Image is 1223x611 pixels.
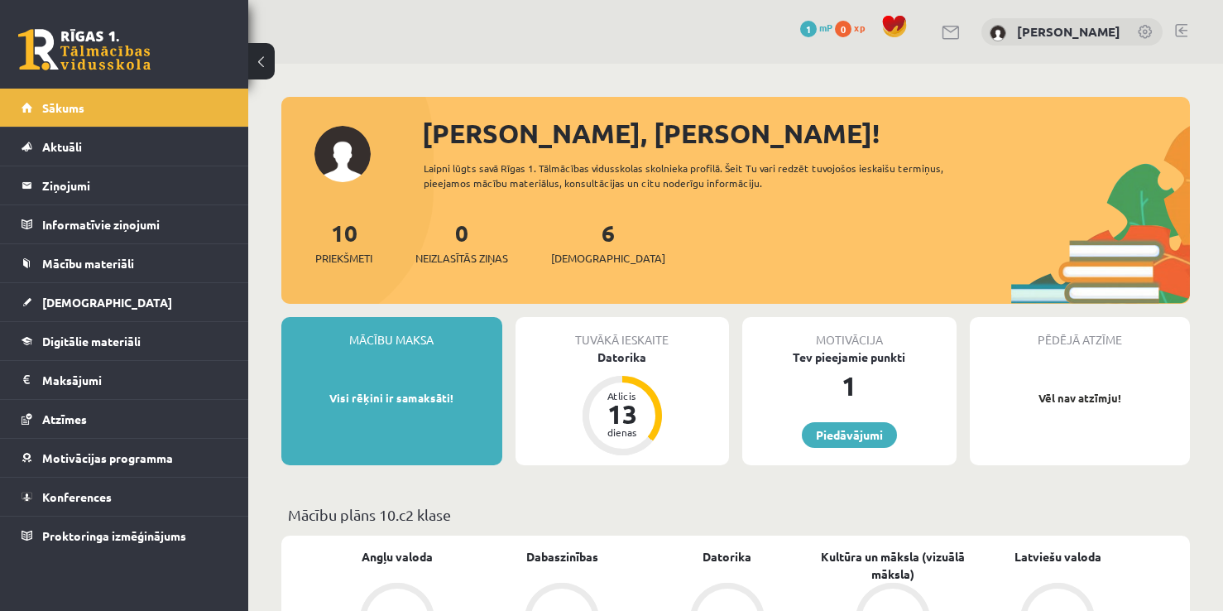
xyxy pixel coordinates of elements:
a: Datorika Atlicis 13 dienas [516,349,730,458]
a: Dabaszinības [526,548,598,565]
legend: Maksājumi [42,361,228,399]
a: Rīgas 1. Tālmācības vidusskola [18,29,151,70]
div: Laipni lūgts savā Rīgas 1. Tālmācības vidusskolas skolnieka profilā. Šeit Tu vari redzēt tuvojošo... [424,161,969,190]
a: Ziņojumi [22,166,228,204]
p: Mācību plāns 10.c2 klase [288,503,1183,526]
span: Priekšmeti [315,250,372,267]
a: Angļu valoda [362,548,433,565]
a: Maksājumi [22,361,228,399]
a: 10Priekšmeti [315,218,372,267]
div: Tuvākā ieskaite [516,317,730,349]
span: Proktoringa izmēģinājums [42,528,186,543]
div: 1 [742,366,957,406]
div: 13 [597,401,647,427]
a: Sākums [22,89,228,127]
a: Proktoringa izmēģinājums [22,517,228,555]
p: Vēl nav atzīmju! [978,390,1182,407]
div: Atlicis [597,391,647,401]
a: Datorika [703,548,751,565]
a: Piedāvājumi [802,422,897,448]
a: 6[DEMOGRAPHIC_DATA] [551,218,665,267]
span: Neizlasītās ziņas [415,250,508,267]
div: dienas [597,427,647,437]
span: Mācību materiāli [42,256,134,271]
a: Digitālie materiāli [22,322,228,360]
span: mP [819,21,832,34]
legend: Ziņojumi [42,166,228,204]
span: xp [854,21,865,34]
span: Konferences [42,489,112,504]
div: [PERSON_NAME], [PERSON_NAME]! [422,113,1190,153]
span: Digitālie materiāli [42,334,141,349]
a: Motivācijas programma [22,439,228,477]
a: 0Neizlasītās ziņas [415,218,508,267]
a: Informatīvie ziņojumi [22,205,228,243]
a: Konferences [22,478,228,516]
span: [DEMOGRAPHIC_DATA] [551,250,665,267]
a: Latviešu valoda [1014,548,1101,565]
span: 0 [835,21,851,37]
span: [DEMOGRAPHIC_DATA] [42,295,172,310]
a: [DEMOGRAPHIC_DATA] [22,283,228,321]
div: Datorika [516,349,730,366]
a: Mācību materiāli [22,244,228,282]
span: Atzīmes [42,411,87,426]
span: 1 [800,21,817,37]
a: 1 mP [800,21,832,34]
a: Aktuāli [22,127,228,166]
a: [PERSON_NAME] [1017,23,1120,40]
div: Tev pieejamie punkti [742,349,957,366]
span: Sākums [42,100,84,115]
div: Pēdējā atzīme [970,317,1191,349]
a: Atzīmes [22,400,228,438]
a: Kultūra un māksla (vizuālā māksla) [810,548,976,583]
span: Aktuāli [42,139,82,154]
img: Darja Vasiļevska [990,25,1006,41]
span: Motivācijas programma [42,450,173,465]
div: Motivācija [742,317,957,349]
legend: Informatīvie ziņojumi [42,205,228,243]
p: Visi rēķini ir samaksāti! [290,390,494,407]
div: Mācību maksa [281,317,502,349]
a: 0 xp [835,21,873,34]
